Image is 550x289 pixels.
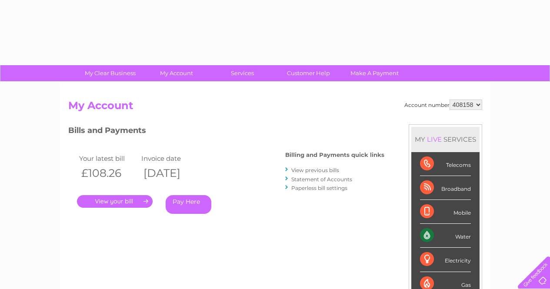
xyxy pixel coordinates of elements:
[339,65,410,81] a: Make A Payment
[291,176,352,183] a: Statement of Accounts
[291,167,339,173] a: View previous bills
[68,124,384,140] h3: Bills and Payments
[77,153,140,164] td: Your latest bill
[425,135,443,143] div: LIVE
[68,100,482,116] h2: My Account
[207,65,278,81] a: Services
[139,164,202,182] th: [DATE]
[420,152,471,176] div: Telecoms
[77,195,153,208] a: .
[404,100,482,110] div: Account number
[420,248,471,272] div: Electricity
[420,176,471,200] div: Broadband
[74,65,146,81] a: My Clear Business
[285,152,384,158] h4: Billing and Payments quick links
[140,65,212,81] a: My Account
[291,185,347,191] a: Paperless bill settings
[166,195,211,214] a: Pay Here
[420,224,471,248] div: Water
[411,127,480,152] div: MY SERVICES
[273,65,344,81] a: Customer Help
[139,153,202,164] td: Invoice date
[420,200,471,224] div: Mobile
[77,164,140,182] th: £108.26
